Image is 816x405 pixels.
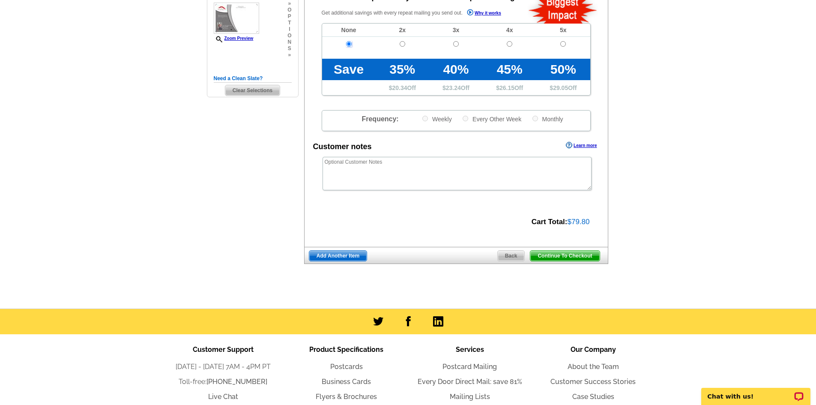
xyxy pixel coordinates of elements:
[450,393,490,401] a: Mailing Lists
[376,59,429,80] td: 35%
[193,345,254,354] span: Customer Support
[322,8,520,18] p: Get additional savings with every repeat mailing you send out.
[498,251,525,261] span: Back
[287,33,291,39] span: o
[376,24,429,37] td: 2x
[225,85,280,96] span: Clear Selections
[532,115,563,123] label: Monthly
[287,7,291,13] span: o
[309,345,383,354] span: Product Specifications
[214,36,254,41] a: Zoom Preview
[571,345,616,354] span: Our Company
[362,115,398,123] span: Frequency:
[313,141,372,153] div: Customer notes
[463,116,468,121] input: Every Other Week
[287,26,291,33] span: i
[214,3,259,34] img: small-thumb.jpg
[696,378,816,405] iframe: LiveChat chat widget
[376,80,429,95] td: $ Off
[429,59,483,80] td: 40%
[483,59,536,80] td: 45%
[287,45,291,52] span: s
[483,80,536,95] td: $ Off
[536,24,590,37] td: 5x
[161,377,285,387] li: Toll-free:
[287,52,291,58] span: »
[322,59,376,80] td: Save
[572,393,614,401] a: Case Studies
[568,363,619,371] a: About the Team
[467,9,501,18] a: Why it works
[422,116,428,121] input: Weekly
[418,378,522,386] a: Every Door Direct Mail: save 81%
[330,363,363,371] a: Postcards
[429,24,483,37] td: 3x
[499,84,514,91] span: 26.15
[532,116,538,121] input: Monthly
[456,345,484,354] span: Services
[392,84,407,91] span: 20.34
[287,39,291,45] span: n
[214,75,292,83] h5: Need a Clean Slate?
[483,24,536,37] td: 4x
[287,20,291,26] span: t
[309,250,367,261] a: Add Another Item
[550,378,636,386] a: Customer Success Stories
[206,378,267,386] a: [PHONE_NUMBER]
[287,0,291,7] span: »
[530,251,599,261] span: Continue To Checkout
[553,84,568,91] span: 29.05
[161,362,285,372] li: [DATE] - [DATE] 7AM - 4PM PT
[287,13,291,20] span: p
[442,363,497,371] a: Postcard Mailing
[536,59,590,80] td: 50%
[568,218,590,226] span: $79.80
[446,84,461,91] span: 23.24
[429,80,483,95] td: $ Off
[316,393,377,401] a: Flyers & Brochures
[532,218,568,226] strong: Cart Total:
[536,80,590,95] td: $ Off
[497,250,525,261] a: Back
[309,251,367,261] span: Add Another Item
[322,378,371,386] a: Business Cards
[421,115,452,123] label: Weekly
[462,115,521,123] label: Every Other Week
[566,142,597,149] a: Learn more
[322,24,376,37] td: None
[208,393,238,401] a: Live Chat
